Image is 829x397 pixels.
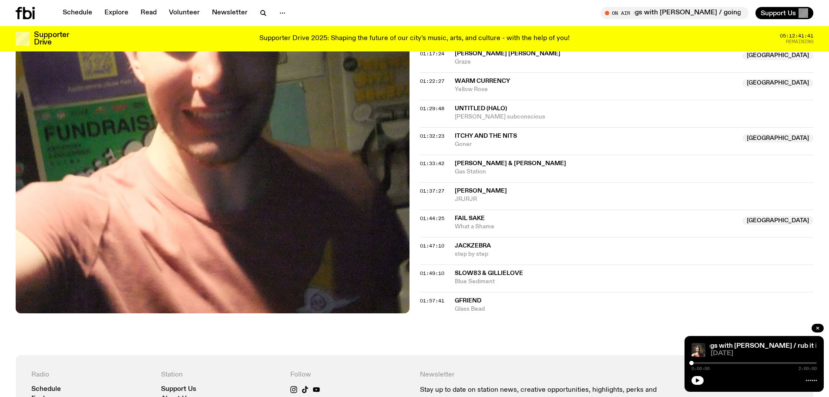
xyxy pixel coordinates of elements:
span: 01:33:42 [420,160,444,167]
button: 01:33:42 [420,161,444,166]
span: GFRIEND [455,298,481,304]
button: 01:37:27 [420,189,444,193]
h4: Newsletter [420,371,668,379]
button: 01:57:41 [420,299,444,303]
button: 01:32:23 [420,134,444,139]
span: untitled (halo) [455,105,507,112]
a: Schedule [31,386,61,393]
a: Volunteer [164,7,205,19]
span: Graze [455,58,738,66]
span: [PERSON_NAME] [PERSON_NAME] [455,51,560,57]
span: 01:57:41 [420,297,444,304]
span: Goner [455,140,738,149]
span: Slow83 & Gillielove [455,270,523,276]
span: Support Us [761,9,796,17]
span: 01:32:23 [420,132,444,139]
button: 01:17:24 [420,51,444,56]
img: a frankly harrowing selfie of Jimothy who is smiling creepily directly into the camera. [691,343,705,357]
span: Glass Bead [455,305,814,313]
button: 01:29:48 [420,106,444,111]
h4: Radio [31,371,151,379]
span: 01:17:24 [420,50,444,57]
span: JRJRJR [455,195,814,204]
button: 01:22:27 [420,79,444,84]
span: Gas Station [455,168,814,176]
a: Schedule [57,7,97,19]
span: [PERSON_NAME] & [PERSON_NAME] [455,160,566,166]
button: On AirMornings with [PERSON_NAME] / going All Out [601,7,748,19]
h4: Station [161,371,280,379]
span: 01:22:27 [420,78,444,85]
button: 01:47:10 [420,244,444,248]
span: Warm Currency [455,78,510,84]
span: [PERSON_NAME] [455,188,507,194]
button: Support Us [755,7,813,19]
span: [GEOGRAPHIC_DATA] [742,79,813,88]
span: 01:29:48 [420,105,444,112]
span: Remaining [786,39,813,44]
span: Yellow Rose [455,85,738,94]
h3: Supporter Drive [34,31,69,46]
a: Explore [99,7,134,19]
span: [DATE] [711,350,817,357]
span: 01:47:10 [420,242,444,249]
span: What a Shame [455,223,738,231]
span: jackzebra [455,243,491,249]
span: 01:49:10 [420,270,444,277]
span: 0:00:00 [691,366,710,371]
span: step by step [455,250,814,258]
span: [GEOGRAPHIC_DATA] [742,134,813,143]
span: Itchy and the Nits [455,133,517,139]
h4: Follow [290,371,409,379]
span: 01:44:25 [420,215,444,222]
span: [GEOGRAPHIC_DATA] [742,216,813,225]
a: Support Us [161,386,196,393]
a: Read [135,7,162,19]
span: [PERSON_NAME] subconscious [455,113,814,121]
span: Blue Sediment [455,278,814,286]
span: 05:12:41:41 [780,34,813,38]
span: 2:00:00 [799,366,817,371]
p: Supporter Drive 2025: Shaping the future of our city’s music, arts, and culture - with the help o... [259,35,570,43]
span: Fail Sake [455,215,485,221]
span: [GEOGRAPHIC_DATA] [742,51,813,60]
button: 01:49:10 [420,271,444,276]
a: Newsletter [207,7,253,19]
button: 01:44:25 [420,216,444,221]
span: 01:37:27 [420,187,444,194]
